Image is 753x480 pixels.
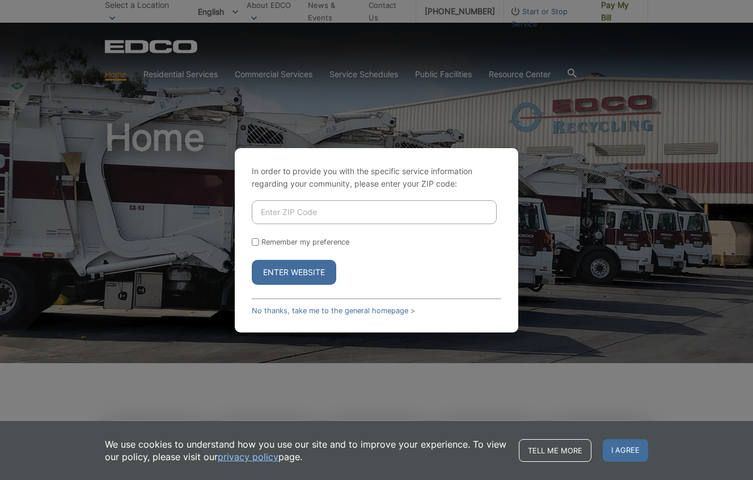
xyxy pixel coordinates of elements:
p: In order to provide you with the specific service information regarding your community, please en... [252,165,501,190]
span: I agree [603,439,648,462]
label: Remember my preference [261,238,349,246]
button: Enter Website [252,260,336,285]
p: We use cookies to understand how you use our site and to improve your experience. To view our pol... [105,438,507,463]
a: No thanks, take me to the general homepage > [252,306,415,315]
a: Tell me more [519,439,591,462]
input: Enter ZIP Code [252,200,497,224]
a: privacy policy [218,450,278,463]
